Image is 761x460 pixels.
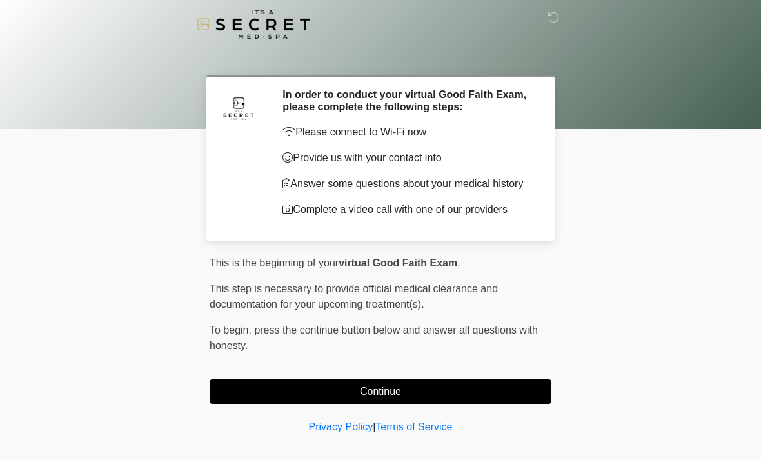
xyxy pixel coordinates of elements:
h2: In order to conduct your virtual Good Faith Exam, please complete the following steps: [282,88,532,113]
span: This is the beginning of your [210,257,339,268]
span: To begin, [210,325,254,335]
p: Answer some questions about your medical history [282,176,532,192]
span: This step is necessary to provide official medical clearance and documentation for your upcoming ... [210,283,498,310]
p: Complete a video call with one of our providers [282,202,532,217]
strong: virtual Good Faith Exam [339,257,457,268]
span: press the continue button below and answer all questions with honesty. [210,325,538,351]
p: Provide us with your contact info [282,150,532,166]
a: Terms of Service [375,421,452,432]
button: Continue [210,379,551,404]
h1: ‎ ‎ [200,46,561,70]
p: Please connect to Wi-Fi now [282,125,532,140]
img: It's A Secret Med Spa Logo [197,10,310,39]
span: . [457,257,460,268]
a: Privacy Policy [309,421,373,432]
a: | [373,421,375,432]
img: Agent Avatar [219,88,258,127]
